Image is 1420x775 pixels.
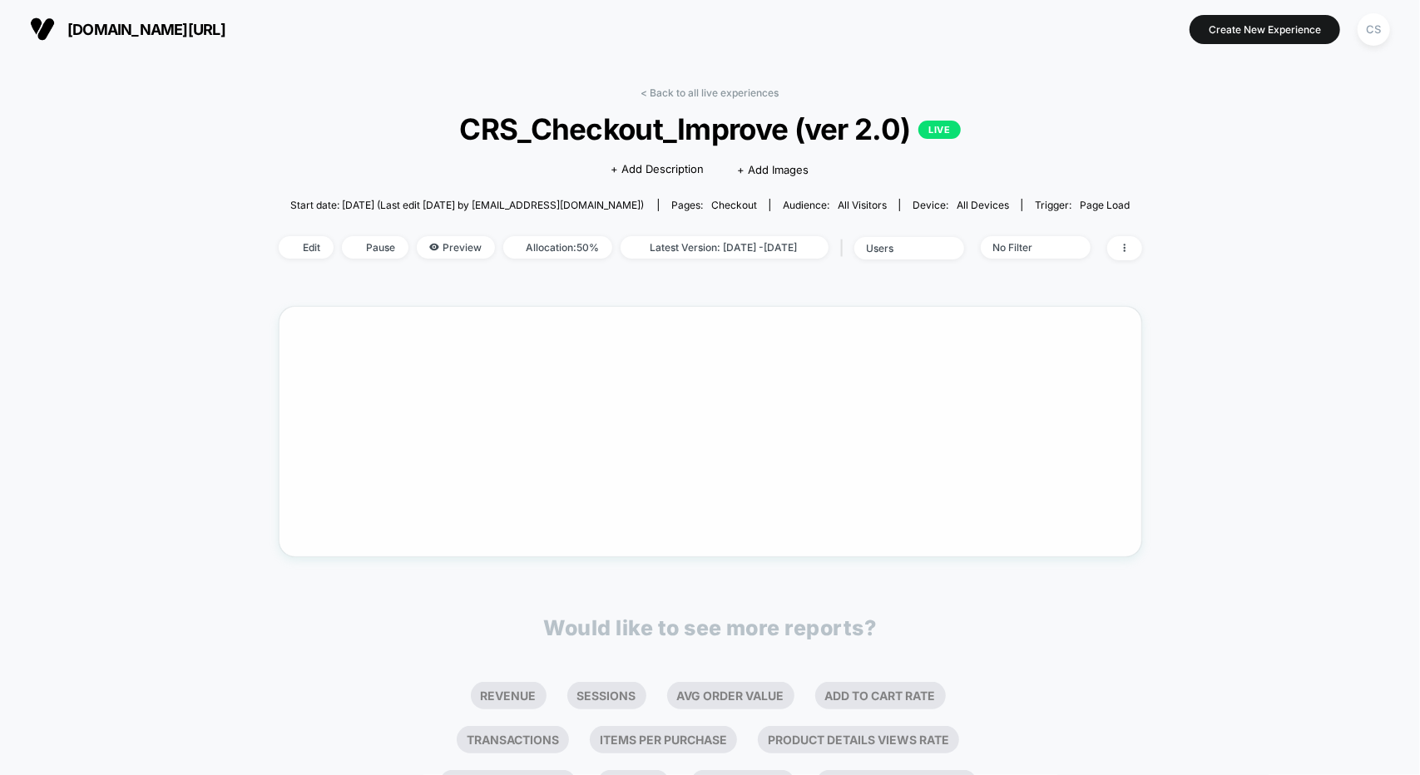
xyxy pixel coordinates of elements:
[621,236,829,259] span: Latest Version: [DATE] - [DATE]
[667,682,794,709] li: Avg Order Value
[837,236,854,260] span: |
[30,17,55,42] img: Visually logo
[711,199,757,211] span: checkout
[457,726,569,753] li: Transactions
[641,86,779,99] a: < Back to all live experiences
[611,161,704,178] span: + Add Description
[957,199,1009,211] span: all devices
[417,236,495,259] span: Preview
[544,615,877,640] p: Would like to see more reports?
[321,111,1098,146] span: CRS_Checkout_Improve (ver 2.0)
[671,199,757,211] div: Pages:
[899,199,1022,211] span: Device:
[279,236,334,259] span: Edit
[567,682,646,709] li: Sessions
[838,199,887,211] span: All Visitors
[503,236,612,259] span: Allocation: 50%
[1353,12,1395,47] button: CS
[67,21,225,38] span: [DOMAIN_NAME][URL]
[290,199,644,211] span: Start date: [DATE] (Last edit [DATE] by [EMAIL_ADDRESS][DOMAIN_NAME])
[783,199,887,211] div: Audience:
[758,726,959,753] li: Product Details Views Rate
[1080,199,1130,211] span: Page Load
[590,726,737,753] li: Items Per Purchase
[25,16,230,42] button: [DOMAIN_NAME][URL]
[737,163,809,176] span: + Add Images
[1035,199,1130,211] div: Trigger:
[918,121,960,139] p: LIVE
[1358,13,1390,46] div: CS
[471,682,547,709] li: Revenue
[815,682,946,709] li: Add To Cart Rate
[867,242,933,254] div: users
[342,236,408,259] span: Pause
[993,241,1060,254] div: No Filter
[1190,15,1340,44] button: Create New Experience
